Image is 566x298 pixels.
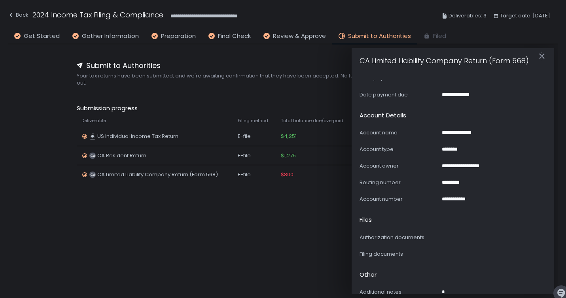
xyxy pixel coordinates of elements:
span: Your tax returns have been submitted, and we're awaiting confirmation that they have been accepte... [77,72,489,87]
span: $1,275 [281,152,296,159]
span: Submit to Authorities [348,32,411,41]
span: Target date: [DATE] [500,11,550,21]
span: Submit to Authorities [86,60,161,71]
span: Final Check [218,32,251,41]
div: E-file [238,171,271,178]
h2: Account details [360,111,406,120]
div: Filing documents [360,251,439,258]
text: CA [90,172,95,177]
span: Filing method [238,118,268,124]
span: Preparation [161,32,196,41]
h1: CA Limited Liability Company Return (Form 568) [360,46,529,66]
span: Submission progress [77,104,489,113]
div: E-file [238,152,271,159]
span: US Individual Income Tax Return [97,133,178,140]
div: Additional notes [360,289,439,296]
span: Filed [433,32,446,41]
h2: Other [360,270,377,279]
span: Get Started [24,32,60,41]
div: Account owner [360,162,439,170]
div: Authorization documents [360,234,439,241]
h1: 2024 Income Tax Filing & Compliance [32,9,163,20]
button: Back [8,9,28,23]
span: Total balance due/overpaid [281,118,343,124]
div: Account name [360,129,439,136]
span: Review & Approve [273,32,326,41]
div: Routing number [360,179,439,186]
div: Account number [360,196,439,203]
span: Gather Information [82,32,139,41]
span: $800 [281,171,293,178]
span: Deliverable [81,118,106,124]
div: Date payment due [360,91,439,98]
div: E-file [238,133,271,140]
h2: Files [360,215,372,224]
div: Back [8,10,28,20]
div: Account type [360,146,439,153]
text: CA [90,153,95,158]
span: CA Resident Return [97,152,146,159]
span: CA Limited Liability Company Return (Form 568) [97,171,218,178]
span: Deliverables: 3 [449,11,486,21]
span: $4,251 [281,133,297,140]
